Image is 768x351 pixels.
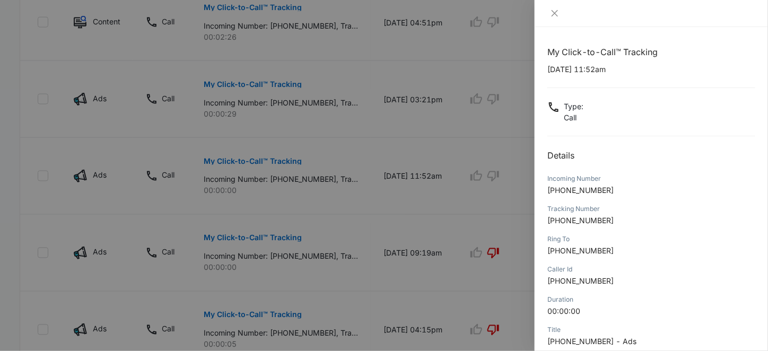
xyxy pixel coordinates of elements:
button: Close [547,8,562,18]
span: [PHONE_NUMBER] [547,186,614,195]
p: Type : [564,101,583,112]
span: [PHONE_NUMBER] [547,276,614,285]
div: Ring To [547,234,755,244]
div: Incoming Number [547,174,755,183]
span: [PHONE_NUMBER] [547,246,614,255]
span: [PHONE_NUMBER] - Ads [547,337,636,346]
div: Title [547,325,755,335]
h2: Details [547,149,755,162]
span: close [551,9,559,17]
h1: My Click-to-Call™ Tracking [547,46,755,58]
div: Duration [547,295,755,304]
div: Tracking Number [547,204,755,214]
div: Caller Id [547,265,755,274]
p: Call [564,112,583,123]
span: [PHONE_NUMBER] [547,216,614,225]
p: [DATE] 11:52am [547,64,755,75]
span: 00:00:00 [547,306,580,315]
